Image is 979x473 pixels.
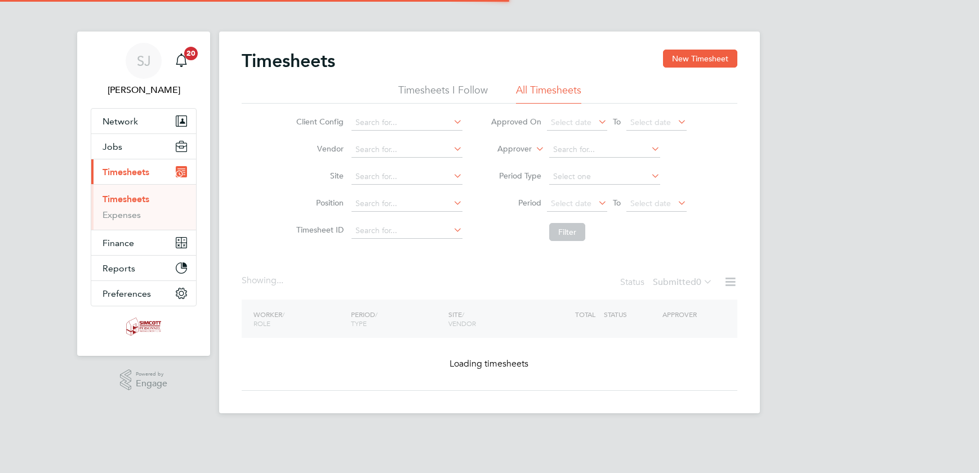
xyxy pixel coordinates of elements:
a: Expenses [103,209,141,220]
a: Powered byEngage [120,369,168,391]
span: Select date [630,117,671,127]
input: Search for... [351,115,462,131]
li: All Timesheets [516,83,581,104]
button: New Timesheet [663,50,737,68]
span: To [609,114,624,129]
nav: Main navigation [77,32,210,356]
label: Submitted [653,276,713,288]
a: SJ[PERSON_NAME] [91,43,197,97]
input: Search for... [351,169,462,185]
span: To [609,195,624,210]
label: Timesheet ID [293,225,344,235]
label: Period Type [491,171,541,181]
a: Go to home page [91,318,197,336]
label: Vendor [293,144,344,154]
input: Search for... [351,223,462,239]
label: Client Config [293,117,344,127]
div: Showing [242,275,286,287]
span: ... [277,275,283,286]
label: Approver [481,144,532,155]
span: Shaun Jex [91,83,197,97]
label: Position [293,198,344,208]
input: Select one [549,169,660,185]
a: Timesheets [103,194,149,204]
img: simcott-logo-retina.png [126,318,162,336]
span: Network [103,116,138,127]
input: Search for... [549,142,660,158]
button: Preferences [91,281,196,306]
span: Reports [103,263,135,274]
span: Select date [551,117,591,127]
span: Select date [630,198,671,208]
div: Timesheets [91,184,196,230]
input: Search for... [351,142,462,158]
button: Jobs [91,134,196,159]
span: 0 [696,276,701,288]
span: Finance [103,238,134,248]
button: Finance [91,230,196,255]
button: Reports [91,256,196,280]
button: Timesheets [91,159,196,184]
span: Select date [551,198,591,208]
span: 20 [184,47,198,60]
span: Timesheets [103,167,149,177]
span: SJ [137,53,151,68]
label: Approved On [491,117,541,127]
button: Network [91,109,196,133]
button: Filter [549,223,585,241]
label: Period [491,198,541,208]
h2: Timesheets [242,50,335,72]
input: Search for... [351,196,462,212]
span: Powered by [136,369,167,379]
label: Site [293,171,344,181]
div: Status [620,275,715,291]
span: Engage [136,379,167,389]
span: Preferences [103,288,151,299]
li: Timesheets I Follow [398,83,488,104]
a: 20 [170,43,193,79]
span: Jobs [103,141,122,152]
